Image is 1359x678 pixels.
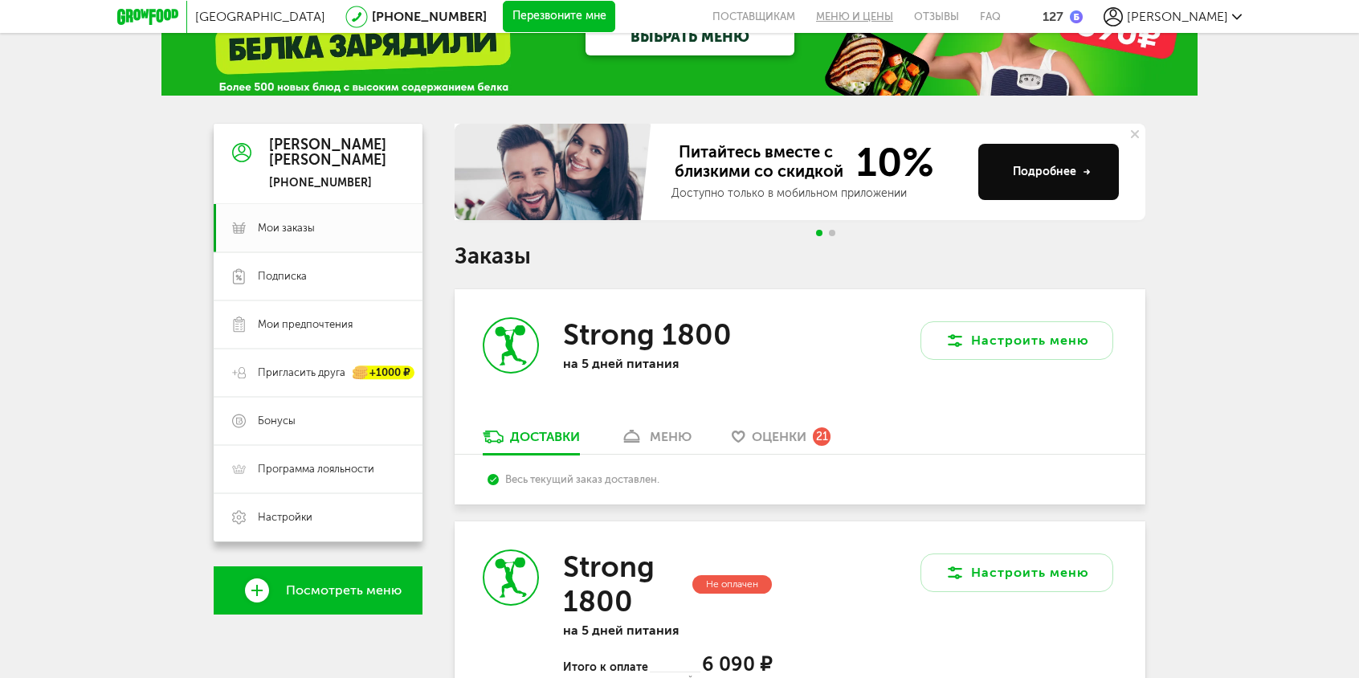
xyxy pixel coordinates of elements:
[702,652,772,676] span: 6 090 ₽
[455,246,1145,267] h1: Заказы
[847,142,934,182] span: 10%
[214,349,422,397] a: Пригласить друга +1000 ₽
[563,549,689,619] h3: Strong 1800
[586,19,794,55] a: ВЫБРАТЬ МЕНЮ
[258,269,307,284] span: Подписка
[214,566,422,615] a: Посмотреть меню
[488,473,1112,485] div: Весь текущий заказ доставлен.
[752,429,806,444] span: Оценки
[1043,9,1063,24] div: 127
[1013,164,1091,180] div: Подробнее
[503,1,615,33] button: Перезвоните мне
[563,660,650,674] span: Итого к оплате
[816,230,822,236] span: Go to slide 1
[671,186,965,202] div: Доступно только в мобильном приложении
[269,176,386,190] div: [PHONE_NUMBER]
[671,142,847,182] span: Питайтесь вместе с близкими со скидкой
[455,124,655,220] img: family-banner.579af9d.jpg
[920,553,1113,592] button: Настроить меню
[920,321,1113,360] button: Настроить меню
[563,317,732,352] h3: Strong 1800
[510,429,580,444] div: Доставки
[258,317,353,332] span: Мои предпочтения
[829,230,835,236] span: Go to slide 2
[214,397,422,445] a: Бонусы
[692,575,772,594] div: Не оплачен
[1127,9,1228,24] span: [PERSON_NAME]
[978,144,1119,200] button: Подробнее
[195,9,325,24] span: [GEOGRAPHIC_DATA]
[650,429,692,444] div: меню
[353,366,414,380] div: +1000 ₽
[214,204,422,252] a: Мои заказы
[214,300,422,349] a: Мои предпочтения
[475,428,588,454] a: Доставки
[258,510,312,525] span: Настройки
[813,427,830,445] div: 21
[258,366,345,380] span: Пригласить друга
[258,462,374,476] span: Программа лояльности
[1070,10,1083,23] img: bonus_b.cdccf46.png
[724,428,839,454] a: Оценки 21
[258,221,315,235] span: Мои заказы
[563,623,772,638] p: на 5 дней питания
[214,445,422,493] a: Программа лояльности
[612,428,700,454] a: меню
[372,9,487,24] a: [PHONE_NUMBER]
[563,356,772,371] p: на 5 дней питания
[286,583,402,598] span: Посмотреть меню
[214,252,422,300] a: Подписка
[258,414,296,428] span: Бонусы
[214,493,422,541] a: Настройки
[269,137,386,169] div: [PERSON_NAME] [PERSON_NAME]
